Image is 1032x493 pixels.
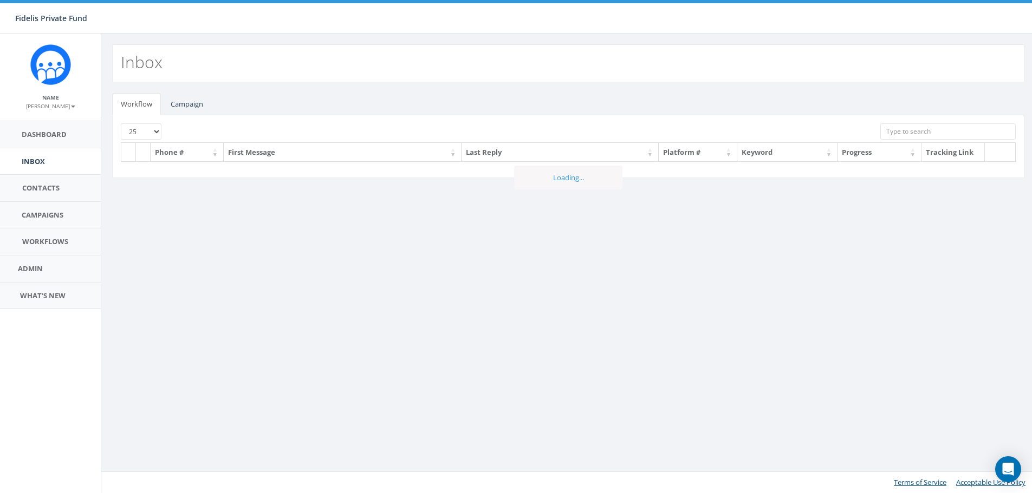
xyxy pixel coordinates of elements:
[995,456,1021,482] div: Open Intercom Messenger
[22,129,67,139] span: Dashboard
[15,13,87,23] span: Fidelis Private Fund
[30,44,71,85] img: Rally_Corp_Icon.png
[26,101,75,110] a: [PERSON_NAME]
[894,477,946,487] a: Terms of Service
[22,156,45,166] span: Inbox
[737,143,838,162] th: Keyword
[151,143,224,162] th: Phone #
[22,210,63,220] span: Campaigns
[22,236,68,246] span: Workflows
[26,102,75,110] small: [PERSON_NAME]
[22,183,60,193] span: Contacts
[921,143,985,162] th: Tracking Link
[838,143,921,162] th: Progress
[162,93,212,115] a: Campaign
[42,94,59,101] small: Name
[18,264,43,273] span: Admin
[20,291,66,300] span: What's New
[659,143,737,162] th: Platform #
[462,143,659,162] th: Last Reply
[112,93,161,115] a: Workflow
[121,53,163,71] h2: Inbox
[956,477,1025,487] a: Acceptable Use Policy
[514,166,622,190] div: Loading...
[224,143,462,162] th: First Message
[880,123,1016,140] input: Type to search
